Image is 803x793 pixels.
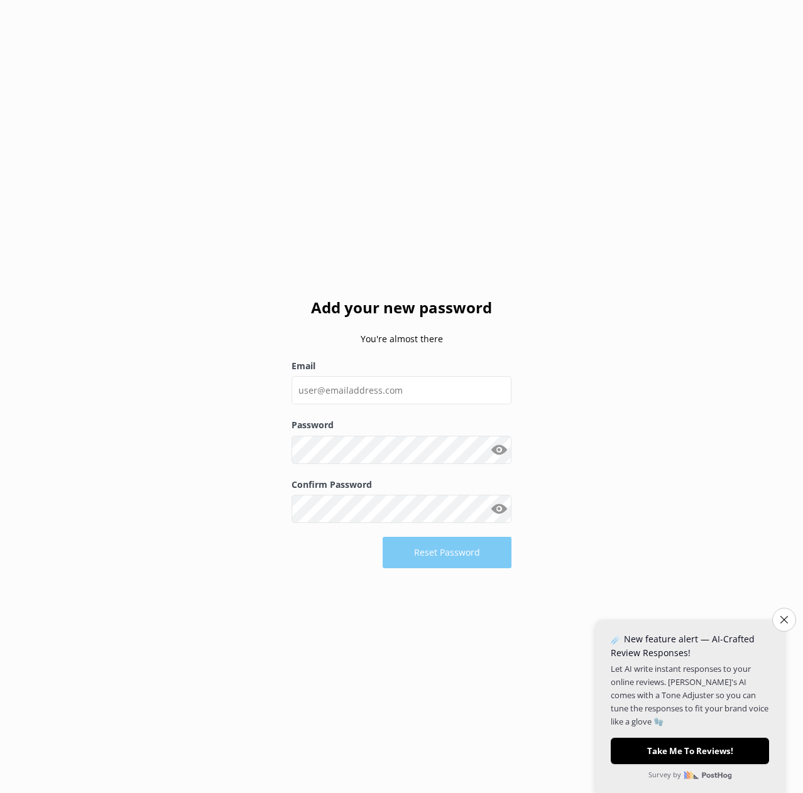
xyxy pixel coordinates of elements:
[292,359,511,373] label: Email
[486,497,511,522] button: Show password
[486,437,511,462] button: Show password
[292,478,511,492] label: Confirm Password
[292,376,511,404] input: user@emailaddress.com
[292,296,511,320] h2: Add your new password
[292,332,511,346] p: You're almost there
[292,418,511,432] label: Password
